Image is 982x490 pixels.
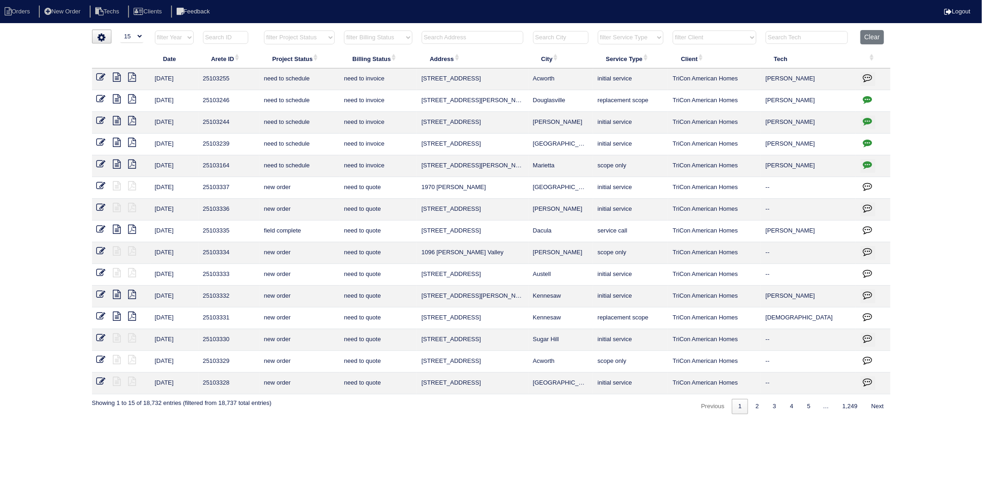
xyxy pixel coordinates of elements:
[198,220,259,242] td: 25103335
[339,286,417,307] td: need to quote
[865,399,890,414] a: Next
[593,329,668,351] td: initial service
[417,351,528,373] td: [STREET_ADDRESS]
[528,373,593,394] td: [GEOGRAPHIC_DATA]
[528,264,593,286] td: Austell
[761,286,856,307] td: [PERSON_NAME]
[668,112,761,134] td: TriCon American Homes
[593,90,668,112] td: replacement scope
[198,286,259,307] td: 25103332
[528,155,593,177] td: Marietta
[198,155,259,177] td: 25103164
[150,112,198,134] td: [DATE]
[668,351,761,373] td: TriCon American Homes
[339,134,417,155] td: need to invoice
[339,264,417,286] td: need to quote
[593,134,668,155] td: initial service
[259,329,339,351] td: new order
[150,220,198,242] td: [DATE]
[417,220,528,242] td: [STREET_ADDRESS]
[339,90,417,112] td: need to invoice
[860,30,884,44] button: Clear
[417,242,528,264] td: 1096 [PERSON_NAME] Valley
[533,31,589,44] input: Search City
[732,399,748,414] a: 1
[668,49,761,68] th: Client: activate to sort column ascending
[761,155,856,177] td: [PERSON_NAME]
[417,373,528,394] td: [STREET_ADDRESS]
[528,307,593,329] td: Kennesaw
[593,68,668,90] td: initial service
[761,220,856,242] td: [PERSON_NAME]
[259,177,339,199] td: new order
[198,329,259,351] td: 25103330
[198,49,259,68] th: Arete ID: activate to sort column ascending
[259,112,339,134] td: need to schedule
[593,286,668,307] td: initial service
[259,155,339,177] td: need to schedule
[528,134,593,155] td: [GEOGRAPHIC_DATA]
[259,68,339,90] td: need to schedule
[150,307,198,329] td: [DATE]
[339,307,417,329] td: need to quote
[339,220,417,242] td: need to quote
[150,134,198,155] td: [DATE]
[150,286,198,307] td: [DATE]
[198,134,259,155] td: 25103239
[339,242,417,264] td: need to quote
[668,220,761,242] td: TriCon American Homes
[39,8,88,15] a: New Order
[856,49,890,68] th: : activate to sort column ascending
[339,351,417,373] td: need to quote
[339,177,417,199] td: need to quote
[198,199,259,220] td: 25103336
[593,242,668,264] td: scope only
[593,307,668,329] td: replacement scope
[668,155,761,177] td: TriCon American Homes
[761,329,856,351] td: --
[528,112,593,134] td: [PERSON_NAME]
[668,199,761,220] td: TriCon American Homes
[593,155,668,177] td: scope only
[339,329,417,351] td: need to quote
[593,373,668,394] td: initial service
[761,242,856,264] td: --
[668,373,761,394] td: TriCon American Homes
[128,8,169,15] a: Clients
[150,49,198,68] th: Date
[761,307,856,329] td: [DEMOGRAPHIC_DATA]
[198,112,259,134] td: 25103244
[417,307,528,329] td: [STREET_ADDRESS]
[749,399,765,414] a: 2
[198,373,259,394] td: 25103328
[150,155,198,177] td: [DATE]
[668,307,761,329] td: TriCon American Homes
[668,134,761,155] td: TriCon American Homes
[171,6,217,18] li: Feedback
[417,199,528,220] td: [STREET_ADDRESS]
[259,199,339,220] td: new order
[417,286,528,307] td: [STREET_ADDRESS][PERSON_NAME]
[198,90,259,112] td: 25103246
[668,90,761,112] td: TriCon American Homes
[766,31,848,44] input: Search Tech
[150,242,198,264] td: [DATE]
[801,399,817,414] a: 5
[150,264,198,286] td: [DATE]
[761,68,856,90] td: [PERSON_NAME]
[150,68,198,90] td: [DATE]
[422,31,523,44] input: Search Address
[417,49,528,68] th: Address: activate to sort column ascending
[90,6,127,18] li: Techs
[150,177,198,199] td: [DATE]
[761,264,856,286] td: --
[198,351,259,373] td: 25103329
[528,329,593,351] td: Sugar Hill
[528,351,593,373] td: Acworth
[198,177,259,199] td: 25103337
[668,286,761,307] td: TriCon American Homes
[528,90,593,112] td: Douglasville
[259,351,339,373] td: new order
[761,90,856,112] td: [PERSON_NAME]
[593,49,668,68] th: Service Type: activate to sort column ascending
